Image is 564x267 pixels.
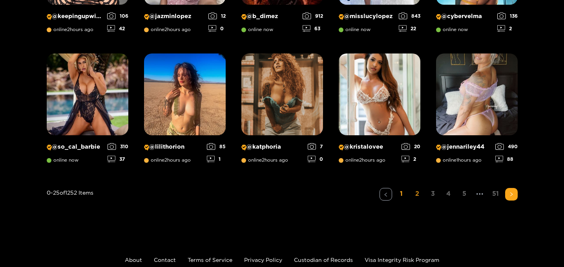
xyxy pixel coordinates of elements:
div: 2 [402,156,420,162]
a: Contact [154,257,176,263]
div: 0 [308,156,323,162]
div: 106 [107,13,128,19]
a: Creator Profile Image: lilithorion@lilithoriononline2hours ago851 [144,53,226,168]
p: @ b_dimez [241,13,299,20]
p: @ misslucylopez [339,13,395,20]
div: 85 [207,143,226,150]
a: Creator Profile Image: jennariley44@jennariley44online1hours ago49088 [436,53,518,168]
a: Privacy Policy [244,257,282,263]
div: 42 [107,25,128,32]
p: @ jazminlopez [144,13,204,20]
span: online now [241,27,273,32]
p: @ katphoria [241,143,304,151]
div: 88 [495,156,518,162]
div: 20 [402,143,420,150]
span: online 2 hours ago [144,27,191,32]
a: About [125,257,142,263]
div: 490 [495,143,518,150]
li: 1 [395,188,408,201]
div: 843 [399,13,420,19]
span: online now [47,157,78,163]
img: Creator Profile Image: kristalovee [339,53,420,135]
p: @ lilithorion [144,143,203,151]
p: @ jennariley44 [436,143,491,151]
a: 2 [411,188,423,199]
li: Previous Page [380,188,392,201]
div: 0 [208,25,226,32]
span: online 2 hours ago [144,157,191,163]
div: 7 [308,143,323,150]
li: 51 [489,188,502,201]
li: Next Page [505,188,518,201]
img: Creator Profile Image: lilithorion [144,53,226,135]
li: 5 [458,188,471,201]
a: Creator Profile Image: kristalovee@kristaloveeonline2hours ago202 [339,53,420,168]
div: 37 [108,156,128,162]
span: ••• [474,188,486,201]
div: 0 - 25 of 1252 items [47,188,93,232]
button: right [505,188,518,201]
p: @ kristalovee [339,143,398,151]
div: 22 [399,25,420,32]
div: 136 [497,13,518,19]
a: Terms of Service [188,257,232,263]
span: online 2 hours ago [241,157,288,163]
li: Next 5 Pages [474,188,486,201]
img: Creator Profile Image: so_cal_barbie [47,53,128,135]
div: 2 [497,25,518,32]
button: left [380,188,392,201]
li: 4 [442,188,455,201]
a: Creator Profile Image: so_cal_barbie@so_cal_barbieonline now31037 [47,53,128,168]
span: online 1 hours ago [436,157,482,163]
a: Creator Profile Image: katphoria@katphoriaonline2hours ago70 [241,53,323,168]
img: Creator Profile Image: katphoria [241,53,323,135]
a: Custodian of Records [294,257,353,263]
li: 2 [411,188,423,201]
p: @ so_cal_barbie [47,143,104,151]
span: online now [339,27,371,32]
a: 51 [489,188,502,199]
img: Creator Profile Image: jennariley44 [436,53,518,135]
div: 310 [108,143,128,150]
li: 3 [427,188,439,201]
div: 12 [208,13,226,19]
span: left [383,192,388,197]
a: 4 [442,188,455,199]
a: Visa Integrity Risk Program [365,257,439,263]
a: 3 [427,188,439,199]
span: online 2 hours ago [47,27,93,32]
a: 5 [458,188,471,199]
span: right [509,192,514,197]
span: online now [436,27,468,32]
div: 63 [303,25,323,32]
div: 912 [303,13,323,19]
a: 1 [395,188,408,199]
div: 1 [207,156,226,162]
p: @ cybervelma [436,13,493,20]
p: @ keepingupwithmo [47,13,103,20]
span: online 2 hours ago [339,157,385,163]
